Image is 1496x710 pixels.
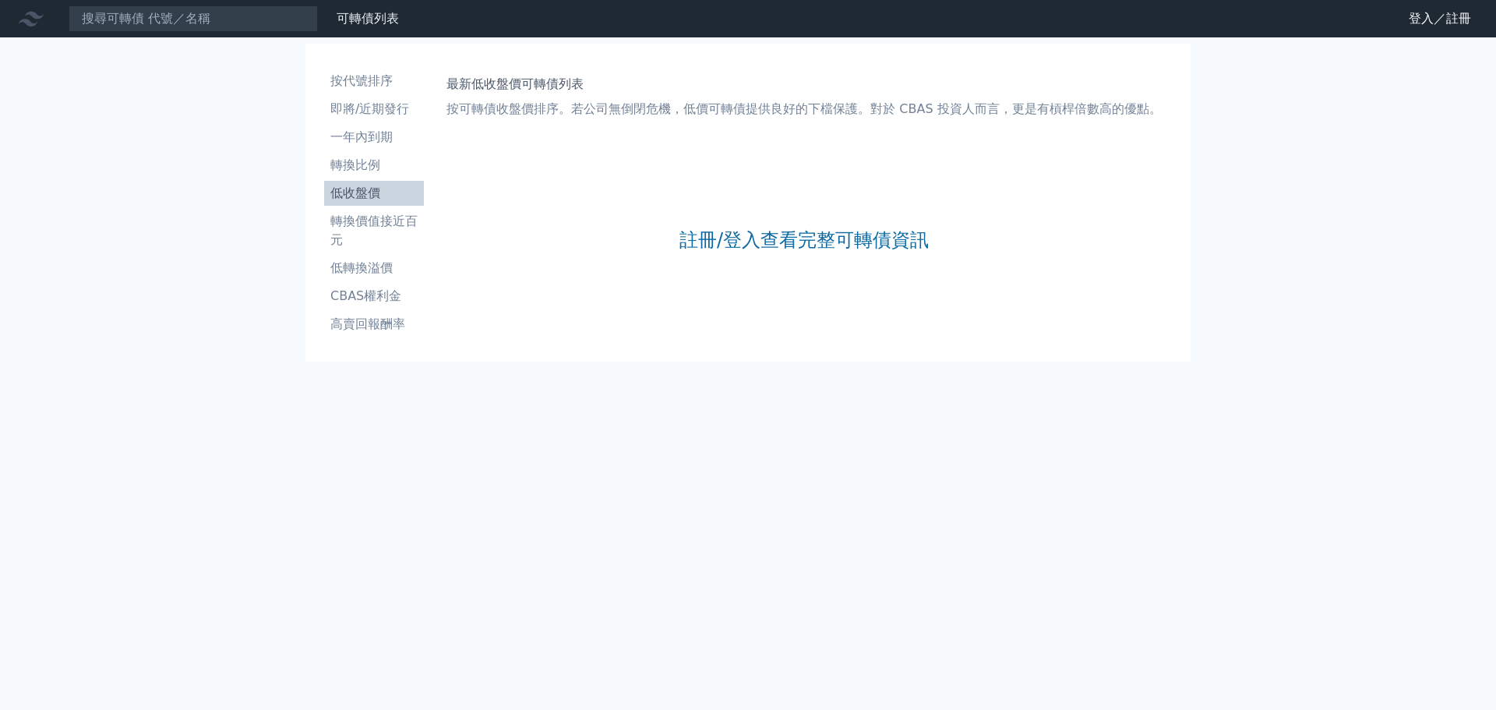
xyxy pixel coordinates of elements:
a: 可轉債列表 [337,11,399,26]
p: 按可轉債收盤價排序。若公司無倒閉危機，低價可轉債提供良好的下檔保護。對於 CBAS 投資人而言，更是有槓桿倍數高的優點。 [446,100,1161,118]
a: 登入／註冊 [1396,6,1484,31]
h1: 最新低收盤價可轉債列表 [446,75,1161,94]
input: 搜尋可轉債 代號／名稱 [69,5,318,32]
li: 轉換比例 [324,156,424,175]
li: 即將/近期發行 [324,100,424,118]
li: 轉換價值接近百元 [324,212,424,249]
a: 高賣回報酬率 [324,312,424,337]
a: 一年內到期 [324,125,424,150]
a: 低收盤價 [324,181,424,206]
li: 低收盤價 [324,184,424,203]
a: 轉換價值接近百元 [324,209,424,253]
a: 按代號排序 [324,69,424,94]
a: 註冊/登入查看完整可轉債資訊 [679,228,929,253]
a: CBAS權利金 [324,284,424,309]
a: 低轉換溢價 [324,256,424,281]
li: 按代號排序 [324,72,424,90]
a: 轉換比例 [324,153,424,178]
li: 一年內到期 [324,128,424,147]
li: 低轉換溢價 [324,259,424,277]
li: 高賣回報酬率 [324,315,424,334]
a: 即將/近期發行 [324,97,424,122]
li: CBAS權利金 [324,287,424,306]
